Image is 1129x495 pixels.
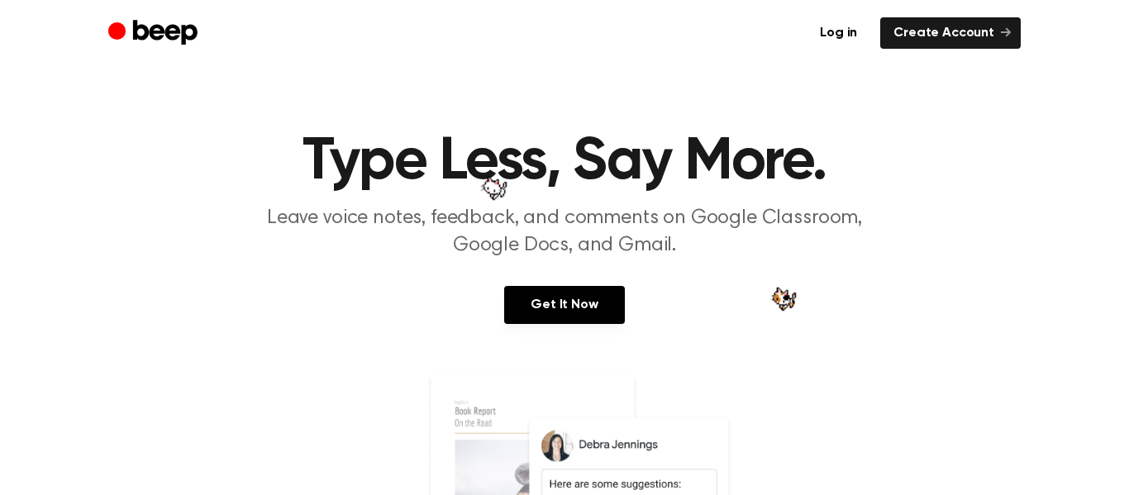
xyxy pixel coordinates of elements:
[108,17,202,50] a: Beep
[474,170,516,212] img: 6CsBljaiOzzDtAd6A50Bz57x7QhyzSlgQAAAABJRU5ErkJggg==
[247,205,882,259] p: Leave voice notes, feedback, and comments on Google Classroom, Google Docs, and Gmail.
[504,286,624,324] a: Get It Now
[880,17,1021,49] a: Create Account
[764,281,805,322] img: Vo5B2XAl0JJeZf4KIDSwer9QSVQD1eeWwAWBxYHZnfgDwzwvyFMPsksAAAAAElFTkSuQmCC
[807,17,870,49] a: Log in
[141,132,988,192] h1: Type Less, Say More.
